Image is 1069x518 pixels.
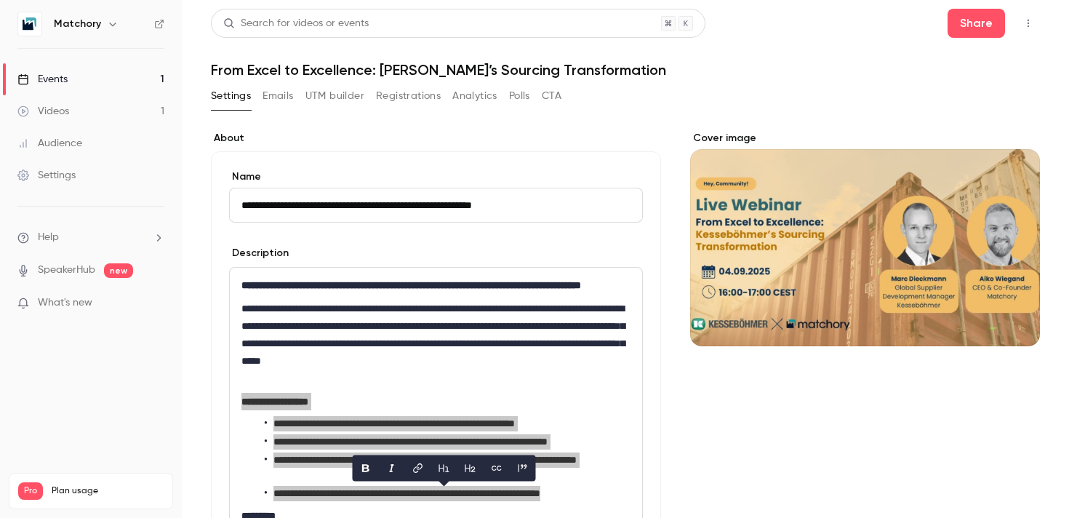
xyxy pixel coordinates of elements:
[229,170,643,184] label: Name
[263,84,293,108] button: Emails
[407,457,430,480] button: link
[17,104,69,119] div: Videos
[17,230,164,245] li: help-dropdown-opener
[52,485,164,497] span: Plan usage
[211,131,661,146] label: About
[376,84,441,108] button: Registrations
[509,84,530,108] button: Polls
[17,168,76,183] div: Settings
[354,457,377,480] button: bold
[948,9,1005,38] button: Share
[54,17,101,31] h6: Matchory
[104,263,133,278] span: new
[211,61,1040,79] h1: From Excel to Excellence: [PERSON_NAME]’s Sourcing Transformation
[38,295,92,311] span: What's new
[305,84,364,108] button: UTM builder
[229,246,289,260] label: Description
[452,84,497,108] button: Analytics
[511,457,534,480] button: blockquote
[690,131,1040,346] section: Cover image
[211,84,251,108] button: Settings
[380,457,404,480] button: italic
[38,230,59,245] span: Help
[17,72,68,87] div: Events
[18,482,43,500] span: Pro
[18,12,41,36] img: Matchory
[17,136,82,151] div: Audience
[690,131,1040,146] label: Cover image
[542,84,561,108] button: CTA
[38,263,95,278] a: SpeakerHub
[223,16,369,31] div: Search for videos or events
